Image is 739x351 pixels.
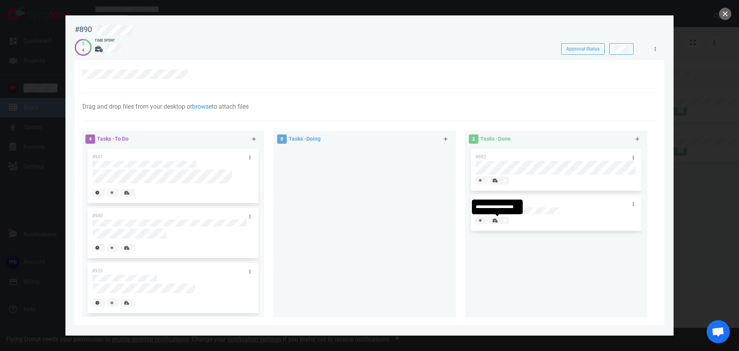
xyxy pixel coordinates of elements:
[92,154,103,160] span: #941
[480,136,511,142] span: Tasks - Done
[82,41,84,47] div: 2
[277,134,287,144] span: 0
[95,38,128,44] div: Time Spent
[92,213,103,218] span: #940
[561,43,605,55] button: Approval Status
[92,268,103,274] span: #939
[212,103,249,110] span: to attach files
[97,136,129,142] span: Tasks - To Do
[192,103,212,110] a: browse
[82,47,84,54] div: 4
[475,154,486,160] span: #892
[82,103,192,110] span: Drag and drop files from your desktop or
[85,134,95,144] span: 4
[289,136,321,142] span: Tasks - Doing
[469,134,478,144] span: 2
[719,8,731,20] button: close
[75,25,92,34] div: #890
[707,320,730,343] div: Open de chat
